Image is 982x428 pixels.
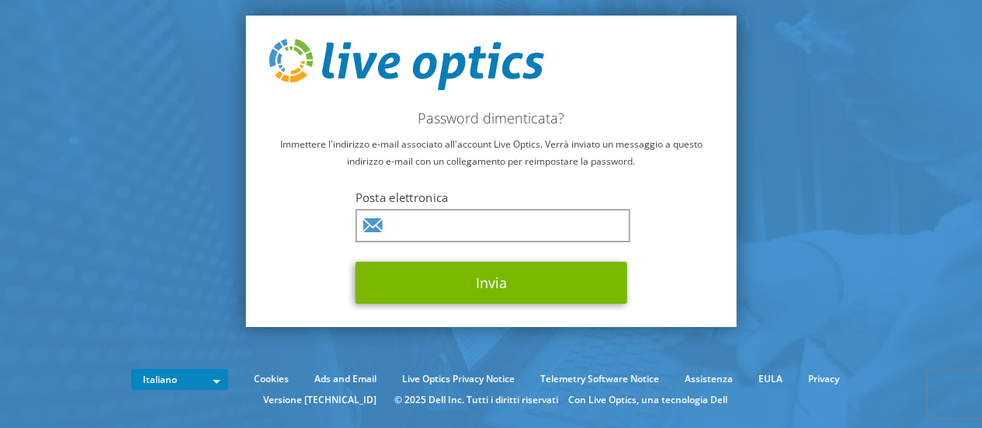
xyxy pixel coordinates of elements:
li: Versione [TECHNICAL_ID] [255,391,384,409]
a: Ads and Email [303,371,388,388]
h2: Password dimenticata? [269,110,713,127]
button: Invia [356,262,627,304]
label: Posta elettronica [356,190,627,205]
a: Assistenza [673,371,744,388]
li: © 2025 Dell Inc. Tutti i diritti riservati [387,391,566,409]
li: Con Live Optics, una tecnologia Dell [568,391,727,409]
a: Cookies [242,371,300,388]
img: live_optics_svg.svg [269,39,543,90]
a: Privacy [796,371,851,388]
a: Live Optics Privacy Notice [390,371,526,388]
a: Telemetry Software Notice [529,371,671,388]
a: EULA [747,371,794,388]
p: Immettere l'indirizzo e-mail associato all'account Live Optics. Verrà inviato un messaggio a ques... [269,136,713,170]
